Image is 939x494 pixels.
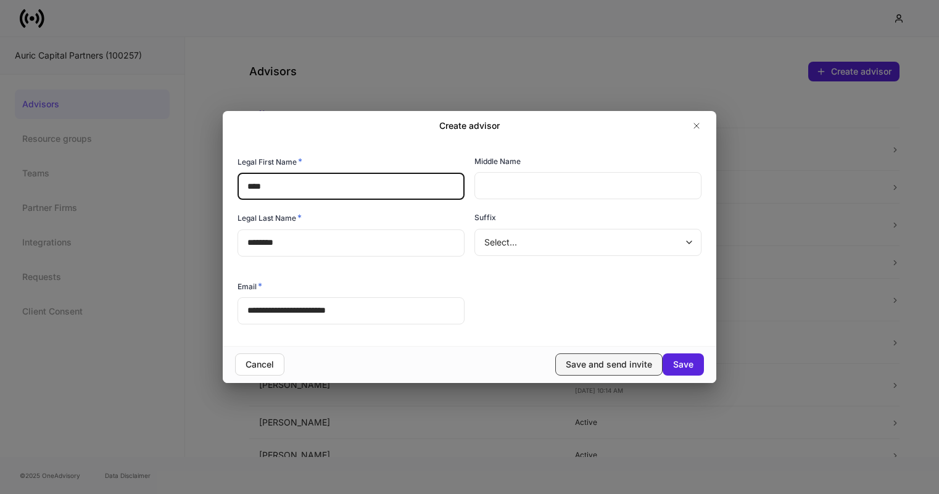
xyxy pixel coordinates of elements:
[474,155,521,167] h6: Middle Name
[238,280,262,292] h6: Email
[474,212,496,223] h6: Suffix
[555,353,663,376] button: Save and send invite
[238,212,302,224] h6: Legal Last Name
[673,358,693,371] div: Save
[566,358,652,371] div: Save and send invite
[235,353,284,376] button: Cancel
[439,120,500,132] h2: Create advisor
[663,353,704,376] button: Save
[238,155,302,168] h6: Legal First Name
[474,229,701,256] div: Select...
[246,358,274,371] div: Cancel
